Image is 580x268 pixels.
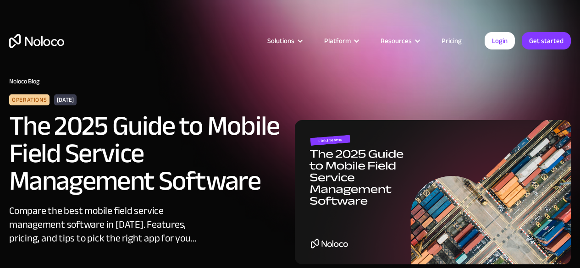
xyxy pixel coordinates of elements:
div: Resources [381,35,412,47]
div: Operations [9,94,50,105]
div: Resources [369,35,430,47]
div: [DATE] [54,94,77,105]
div: Solutions [267,35,294,47]
a: Pricing [430,35,473,47]
a: Login [485,32,515,49]
a: home [9,34,64,48]
a: Get started [522,32,571,49]
div: Solutions [256,35,313,47]
h2: The 2025 Guide to Mobile Field Service Management Software [9,112,286,195]
img: The 2025 Guide to Mobile Field Service Management Software [295,120,571,264]
div: Platform [313,35,369,47]
div: Platform [324,35,351,47]
div: Compare the best mobile field service management software in [DATE]. Features, pricing, and tips ... [9,204,197,245]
